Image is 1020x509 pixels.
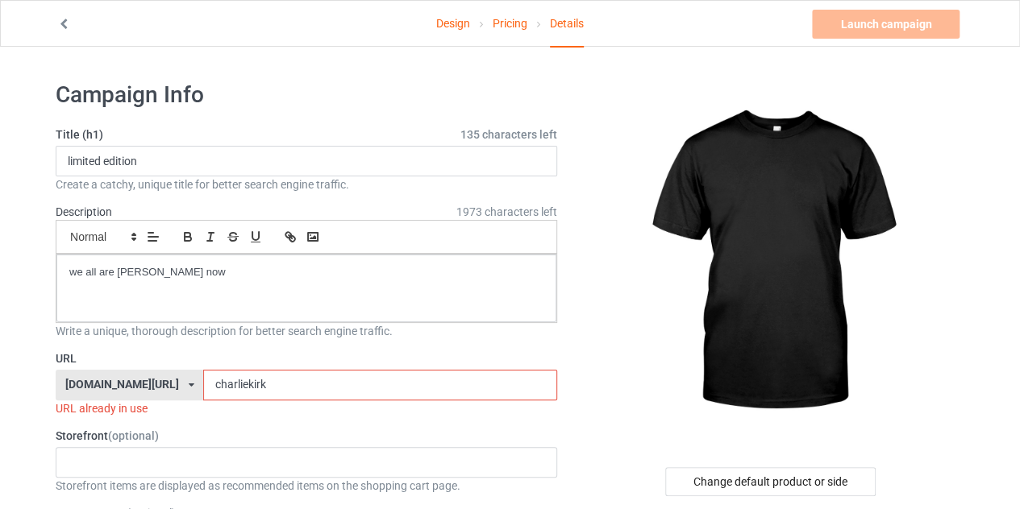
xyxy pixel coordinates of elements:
div: Write a unique, thorough description for better search engine traffic. [56,323,557,339]
label: Title (h1) [56,126,557,143]
label: Storefront [56,428,557,444]
div: URL already in use [56,400,557,416]
a: Pricing [493,1,527,46]
span: 135 characters left [460,126,557,143]
div: Change default product or side [665,467,876,496]
div: [DOMAIN_NAME][URL] [65,379,179,390]
h1: Campaign Info [56,81,557,110]
p: we all are [PERSON_NAME] now [69,265,543,280]
div: Storefront items are displayed as recommended items on the shopping cart page. [56,478,557,494]
div: Details [550,1,584,48]
a: Design [436,1,470,46]
span: (optional) [108,429,159,442]
label: Description [56,205,112,218]
span: 1973 characters left [456,204,557,220]
div: Create a catchy, unique title for better search engine traffic. [56,176,557,192]
label: URL [56,350,557,366]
